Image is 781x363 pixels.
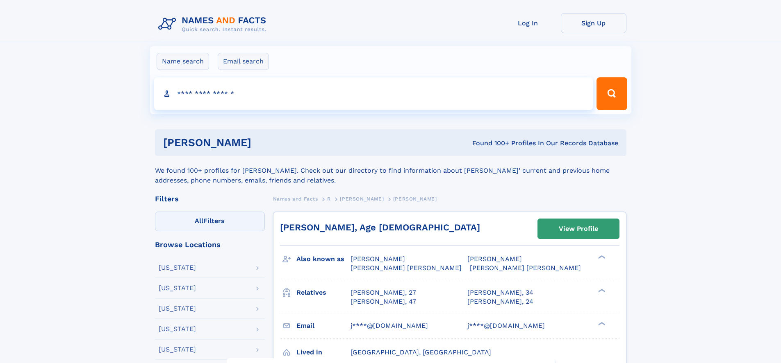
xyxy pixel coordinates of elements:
[340,196,384,202] span: [PERSON_NAME]
[159,264,196,271] div: [US_STATE]
[596,288,606,293] div: ❯
[351,255,405,263] span: [PERSON_NAME]
[327,194,331,204] a: R
[327,196,331,202] span: R
[159,305,196,312] div: [US_STATE]
[155,13,273,35] img: Logo Names and Facts
[296,286,351,300] h3: Relatives
[597,77,627,110] button: Search Button
[159,346,196,353] div: [US_STATE]
[467,297,533,306] a: [PERSON_NAME], 24
[470,264,581,272] span: [PERSON_NAME] [PERSON_NAME]
[195,217,203,225] span: All
[157,53,209,70] label: Name search
[351,348,491,356] span: [GEOGRAPHIC_DATA], [GEOGRAPHIC_DATA]
[296,345,351,359] h3: Lived in
[163,138,362,148] h1: [PERSON_NAME]
[296,252,351,266] h3: Also known as
[159,326,196,332] div: [US_STATE]
[467,288,533,297] a: [PERSON_NAME], 34
[538,219,619,239] a: View Profile
[155,195,265,203] div: Filters
[559,219,598,238] div: View Profile
[351,264,462,272] span: [PERSON_NAME] [PERSON_NAME]
[155,241,265,248] div: Browse Locations
[280,222,480,232] a: [PERSON_NAME], Age [DEMOGRAPHIC_DATA]
[296,319,351,333] h3: Email
[596,255,606,260] div: ❯
[155,156,626,185] div: We found 100+ profiles for [PERSON_NAME]. Check out our directory to find information about [PERS...
[340,194,384,204] a: [PERSON_NAME]
[467,255,522,263] span: [PERSON_NAME]
[154,77,593,110] input: search input
[273,194,318,204] a: Names and Facts
[351,288,416,297] a: [PERSON_NAME], 27
[351,297,416,306] a: [PERSON_NAME], 47
[218,53,269,70] label: Email search
[561,13,626,33] a: Sign Up
[155,212,265,231] label: Filters
[159,285,196,291] div: [US_STATE]
[596,321,606,326] div: ❯
[393,196,437,202] span: [PERSON_NAME]
[495,13,561,33] a: Log In
[362,139,618,148] div: Found 100+ Profiles In Our Records Database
